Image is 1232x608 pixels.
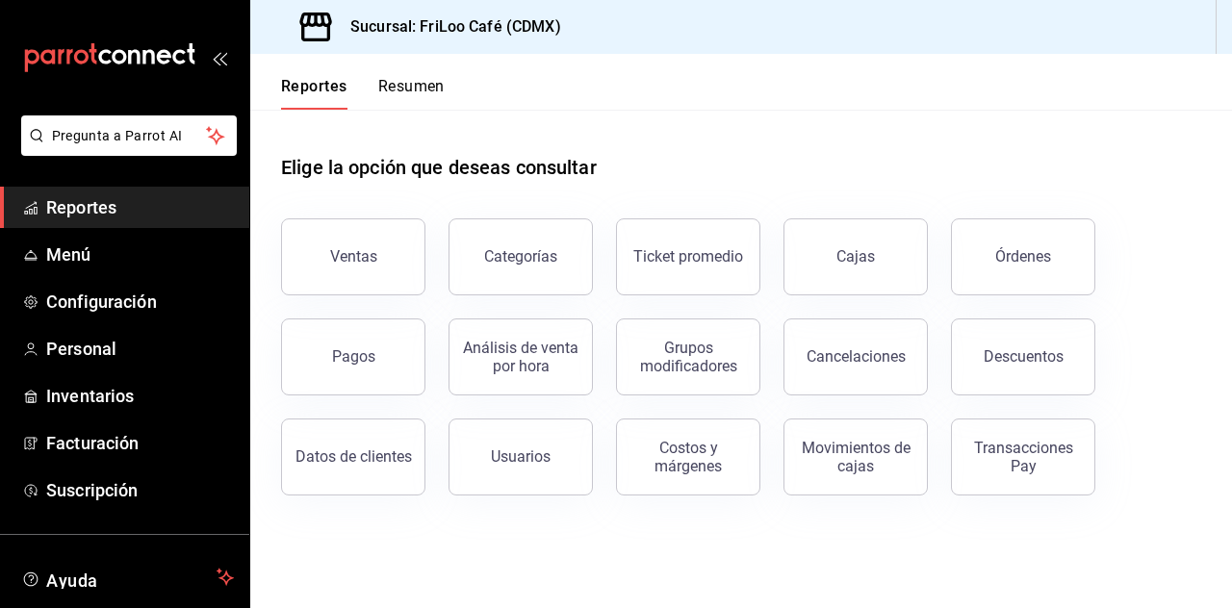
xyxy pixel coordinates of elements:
[449,318,593,395] button: Análisis de venta por hora
[281,153,597,182] h1: Elige la opción que deseas consultar
[783,318,928,395] button: Cancelaciones
[984,347,1064,366] div: Descuentos
[335,15,561,38] h3: Sucursal: FriLoo Café (CDMX)
[46,383,234,409] span: Inventarios
[836,247,875,266] div: Cajas
[281,218,425,295] button: Ventas
[616,418,760,495] button: Costos y márgenes
[633,247,743,266] div: Ticket promedio
[281,77,347,110] button: Reportes
[963,439,1083,475] div: Transacciones Pay
[46,336,234,362] span: Personal
[46,241,234,267] span: Menú
[378,77,445,110] button: Resumen
[449,218,593,295] button: Categorías
[21,115,237,156] button: Pregunta a Parrot AI
[461,339,580,375] div: Análisis de venta por hora
[46,430,234,456] span: Facturación
[295,447,412,466] div: Datos de clientes
[52,126,207,146] span: Pregunta a Parrot AI
[796,439,915,475] div: Movimientos de cajas
[46,566,209,589] span: Ayuda
[995,247,1051,266] div: Órdenes
[783,218,928,295] button: Cajas
[449,418,593,495] button: Usuarios
[629,439,748,475] div: Costos y márgenes
[13,139,237,160] a: Pregunta a Parrot AI
[281,418,425,495] button: Datos de clientes
[281,318,425,395] button: Pagos
[46,289,234,315] span: Configuración
[484,247,557,266] div: Categorías
[281,77,445,110] div: navigation tabs
[491,447,551,466] div: Usuarios
[783,418,928,495] button: Movimientos de cajas
[212,50,227,65] button: open_drawer_menu
[330,247,377,266] div: Ventas
[951,218,1095,295] button: Órdenes
[616,218,760,295] button: Ticket promedio
[807,347,906,366] div: Cancelaciones
[46,477,234,503] span: Suscripción
[951,418,1095,495] button: Transacciones Pay
[332,347,375,366] div: Pagos
[951,318,1095,395] button: Descuentos
[616,318,760,395] button: Grupos modificadores
[46,194,234,220] span: Reportes
[629,339,748,375] div: Grupos modificadores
